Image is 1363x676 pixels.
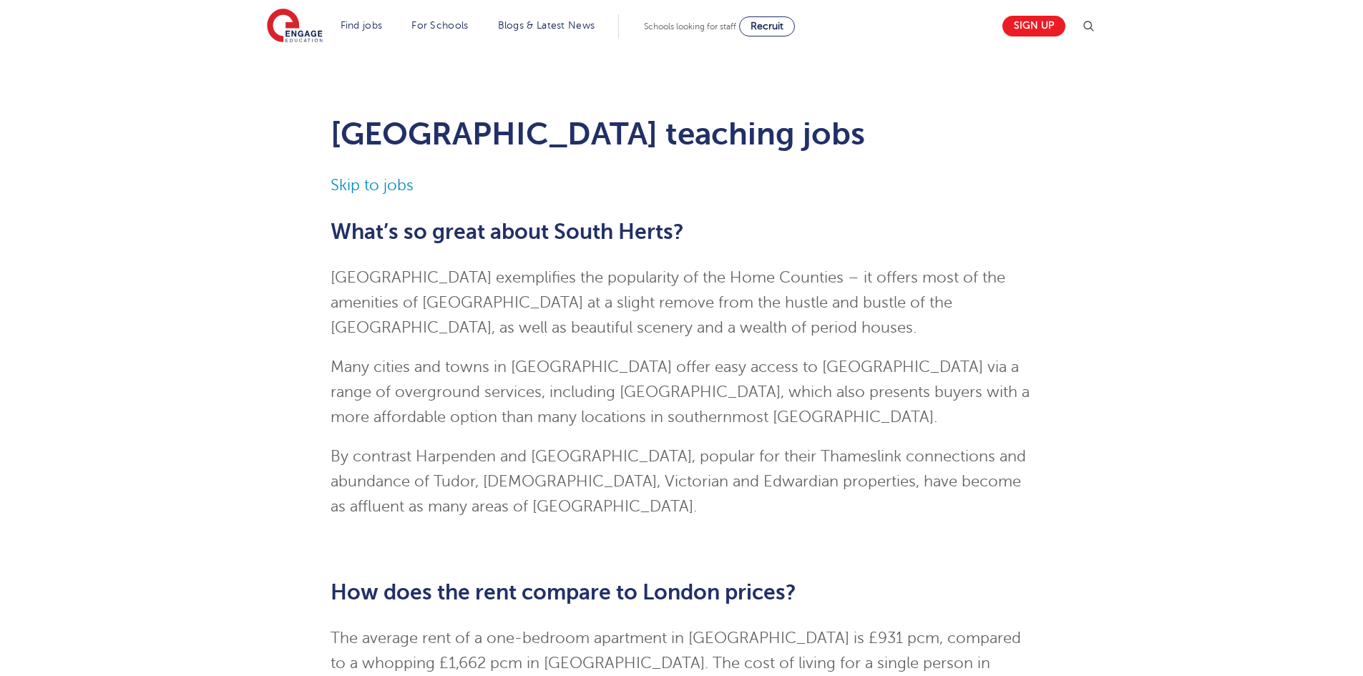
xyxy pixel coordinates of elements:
[331,220,684,244] span: What’s so great about South Herts?
[331,448,1026,515] span: By contrast Harpenden and [GEOGRAPHIC_DATA], popular for their Thameslink connections and abundan...
[331,116,1032,152] h1: [GEOGRAPHIC_DATA] teaching jobs
[331,269,1005,336] span: [GEOGRAPHIC_DATA] exemplifies the popularity of the Home Counties – it offers most of the ameniti...
[498,20,595,31] a: Blogs & Latest News
[331,358,1030,426] span: Many cities and towns in [GEOGRAPHIC_DATA] offer easy access to [GEOGRAPHIC_DATA] via a range of ...
[1002,16,1065,36] a: Sign up
[331,177,414,194] a: Skip to jobs
[751,21,783,31] span: Recruit
[739,16,795,36] a: Recruit
[267,9,323,44] img: Engage Education
[331,580,796,604] span: How does the rent compare to London prices?
[411,20,468,31] a: For Schools
[644,21,736,31] span: Schools looking for staff
[341,20,383,31] a: Find jobs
